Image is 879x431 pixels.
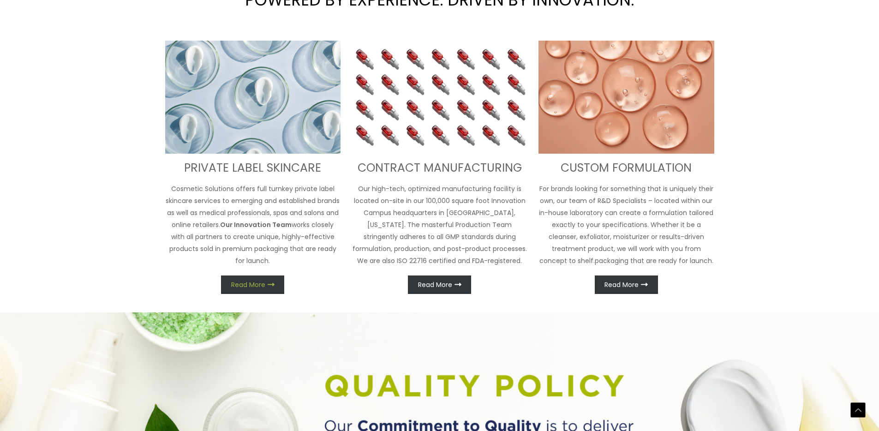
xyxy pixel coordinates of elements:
[165,161,341,176] h3: PRIVATE LABEL SKINCARE
[408,275,471,294] a: Read More
[352,161,527,176] h3: CONTRACT MANUFACTURING
[165,41,341,154] img: turnkey private label skincare
[538,41,714,154] img: Custom Formulation
[352,183,527,267] p: Our high-tech, optimized manufacturing facility is located on-site in our 100,000 square foot Inn...
[538,183,714,267] p: For brands looking for something that is uniquely their own, our team of R&D Specialists – locate...
[220,220,292,229] strong: Our Innovation Team
[418,281,452,288] span: Read More
[538,161,714,176] h3: CUSTOM FORMULATION
[352,41,527,154] img: Contract Manufacturing
[221,275,284,294] a: Read More
[231,281,265,288] span: Read More
[604,281,639,288] span: Read More
[595,275,658,294] a: Read More
[165,183,341,267] p: Cosmetic Solutions offers full turnkey private label skincare services to emerging and establishe...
